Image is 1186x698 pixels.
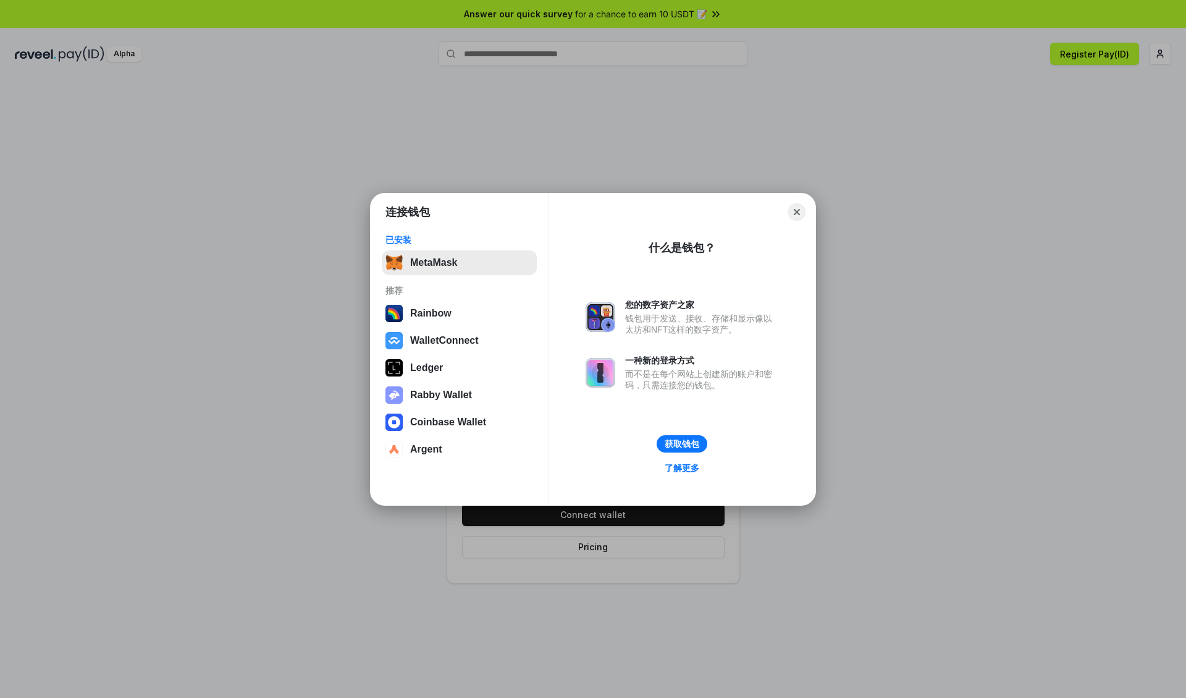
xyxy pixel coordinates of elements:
[665,462,699,474] div: 了解更多
[382,437,537,462] button: Argent
[385,234,533,245] div: 已安装
[385,285,533,296] div: 推荐
[657,435,707,453] button: 获取钱包
[410,389,472,401] div: Rabby Wallet
[382,328,537,353] button: WalletConnect
[410,444,442,455] div: Argent
[385,205,430,219] h1: 连接钱包
[385,414,403,431] img: svg+xml,%3Csvg%20width%3D%2228%22%20height%3D%2228%22%20viewBox%3D%220%200%2028%2028%22%20fill%3D...
[382,355,537,380] button: Ledger
[788,203,805,221] button: Close
[385,441,403,458] img: svg+xml,%3Csvg%20width%3D%2228%22%20height%3D%2228%22%20viewBox%3D%220%200%2028%2028%22%20fill%3D...
[382,410,537,435] button: Coinbase Wallet
[586,358,615,388] img: svg+xml,%3Csvg%20xmlns%3D%22http%3A%2F%2Fwww.w3.org%2F2000%2Fsvg%22%20fill%3D%22none%22%20viewBox...
[625,368,778,391] div: 而不是在每个网站上创建新的账户和密码，只需连接您的钱包。
[385,359,403,377] img: svg+xml,%3Csvg%20xmlns%3D%22http%3A%2F%2Fwww.w3.org%2F2000%2Fsvg%22%20width%3D%2228%22%20height%3...
[410,417,486,428] div: Coinbase Wallet
[657,460,707,476] a: 了解更多
[382,301,537,326] button: Rainbow
[410,335,479,346] div: WalletConnect
[385,305,403,322] img: svg+xml,%3Csvg%20width%3D%22120%22%20height%3D%22120%22%20viewBox%3D%220%200%20120%20120%22%20fil...
[410,257,457,268] div: MetaMask
[385,386,403,404] img: svg+xml,%3Csvg%20xmlns%3D%22http%3A%2F%2Fwww.w3.org%2F2000%2Fsvg%22%20fill%3D%22none%22%20viewBox...
[625,299,778,310] div: 您的数字资产之家
[410,308,452,319] div: Rainbow
[625,355,778,366] div: 一种新的登录方式
[385,332,403,349] img: svg+xml,%3Csvg%20width%3D%2228%22%20height%3D%2228%22%20viewBox%3D%220%200%2028%2028%22%20fill%3D...
[665,438,699,449] div: 获取钱包
[382,383,537,407] button: Rabby Wallet
[385,254,403,271] img: svg+xml,%3Csvg%20fill%3D%22none%22%20height%3D%2233%22%20viewBox%3D%220%200%2035%2033%22%20width%...
[625,313,778,335] div: 钱包用于发送、接收、存储和显示像以太坊和NFT这样的数字资产。
[586,302,615,332] img: svg+xml,%3Csvg%20xmlns%3D%22http%3A%2F%2Fwww.w3.org%2F2000%2Fsvg%22%20fill%3D%22none%22%20viewBox...
[649,240,715,255] div: 什么是钱包？
[410,362,443,373] div: Ledger
[382,250,537,275] button: MetaMask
